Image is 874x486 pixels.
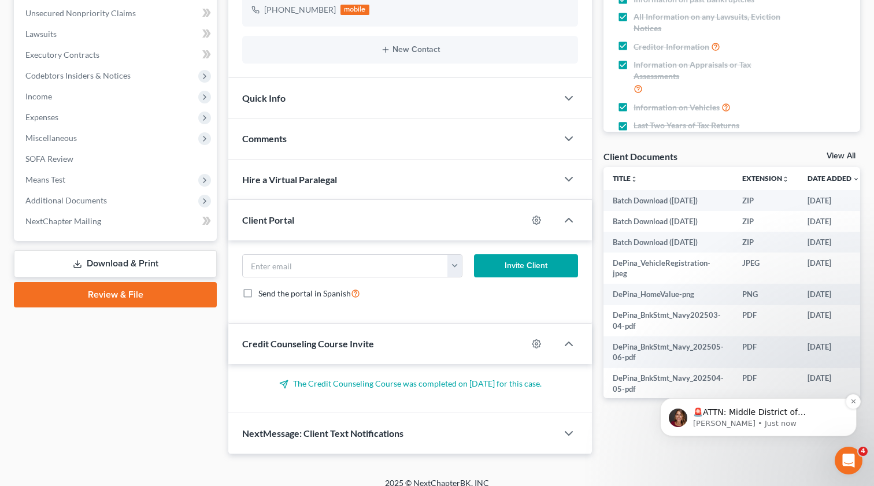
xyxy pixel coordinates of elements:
[835,447,862,474] iframe: Intercom live chat
[798,190,869,211] td: [DATE]
[25,91,52,101] span: Income
[603,232,733,253] td: Batch Download ([DATE])
[25,195,107,205] span: Additional Documents
[853,176,860,183] i: expand_more
[16,149,217,169] a: SOFA Review
[798,253,869,284] td: [DATE]
[17,72,214,110] div: message notification from Katie, Just now. 🚨ATTN: Middle District of Florida The court has added ...
[603,368,733,400] td: DePina_BnkStmt_Navy_202504-05-pdf
[25,112,58,122] span: Expenses
[242,378,578,389] p: The Credit Counseling Course was completed on [DATE] for this case.
[603,190,733,211] td: Batch Download ([DATE])
[742,174,789,183] a: Extensionunfold_more
[643,326,874,455] iframe: Intercom notifications message
[25,175,65,184] span: Means Test
[264,4,336,16] div: [PHONE_NUMBER]
[16,3,217,24] a: Unsecured Nonpriority Claims
[733,284,798,305] td: PNG
[603,211,733,232] td: Batch Download ([DATE])
[50,92,199,103] p: Message from Katie, sent Just now
[798,232,869,253] td: [DATE]
[613,174,638,183] a: Titleunfold_more
[25,29,57,39] span: Lawsuits
[16,44,217,65] a: Executory Contracts
[634,120,739,131] span: Last Two Years of Tax Returns
[798,305,869,337] td: [DATE]
[26,83,45,101] img: Profile image for Katie
[808,174,860,183] a: Date Added expand_more
[603,284,733,305] td: DePina_HomeValue-png
[242,133,287,144] span: Comments
[858,447,868,456] span: 4
[14,282,217,307] a: Review & File
[634,11,786,34] span: All Information on any Lawsuits, Eviction Notices
[50,81,199,92] p: 🚨ATTN: Middle District of [US_STATE] The court has added a new Credit Counseling Field that we ne...
[603,305,733,337] td: DePina_BnkStmt_Navy202503-04-pdf
[242,338,374,349] span: Credit Counseling Course Invite
[474,254,578,277] button: Invite Client
[603,150,677,162] div: Client Documents
[25,133,77,143] span: Miscellaneous
[25,216,101,226] span: NextChapter Mailing
[242,174,337,185] span: Hire a Virtual Paralegal
[25,50,99,60] span: Executory Contracts
[251,45,569,54] button: New Contact
[634,59,786,82] span: Information on Appraisals or Tax Assessments
[25,8,136,18] span: Unsecured Nonpriority Claims
[16,211,217,232] a: NextChapter Mailing
[733,211,798,232] td: ZIP
[634,41,709,53] span: Creditor Information
[258,288,351,298] span: Send the portal in Spanish
[243,255,448,277] input: Enter email
[16,24,217,44] a: Lawsuits
[634,102,720,113] span: Information on Vehicles
[798,284,869,305] td: [DATE]
[242,214,294,225] span: Client Portal
[733,305,798,337] td: PDF
[242,428,403,439] span: NextMessage: Client Text Notifications
[25,71,131,80] span: Codebtors Insiders & Notices
[631,176,638,183] i: unfold_more
[798,211,869,232] td: [DATE]
[733,190,798,211] td: ZIP
[340,5,369,15] div: mobile
[14,250,217,277] a: Download & Print
[603,253,733,284] td: DePina_VehicleRegistration-jpeg
[782,176,789,183] i: unfold_more
[242,92,286,103] span: Quick Info
[25,154,73,164] span: SOFA Review
[733,253,798,284] td: JPEG
[733,232,798,253] td: ZIP
[603,336,733,368] td: DePina_BnkStmt_Navy_202505-06-pdf
[827,152,856,160] a: View All
[203,68,218,83] button: Dismiss notification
